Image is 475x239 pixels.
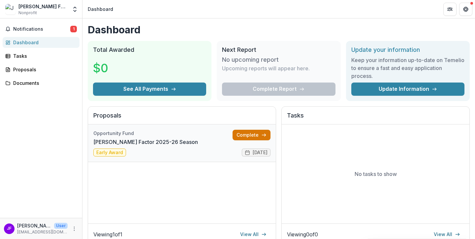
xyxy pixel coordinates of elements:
[93,83,206,96] button: See All Payments
[459,3,472,16] button: Get Help
[3,64,79,75] a: Proposals
[355,170,397,178] p: No tasks to show
[3,51,79,61] a: Tasks
[3,78,79,88] a: Documents
[443,3,457,16] button: Partners
[351,83,464,96] a: Update Information
[3,37,79,48] a: Dashboard
[17,222,51,229] p: [PERSON_NAME] Factor
[93,230,122,238] p: Viewing 1 of 1
[70,26,77,32] span: 1
[85,4,116,14] nav: breadcrumb
[17,229,68,235] p: [EMAIL_ADDRESS][DOMAIN_NAME]
[222,46,335,53] h2: Next Report
[233,130,270,140] a: Complete
[13,66,74,73] div: Proposals
[351,56,464,80] h3: Keep your information up-to-date on Temelio to ensure a fast and easy application process.
[70,225,78,233] button: More
[13,26,70,32] span: Notifications
[54,223,68,229] p: User
[88,6,113,13] div: Dashboard
[93,112,270,124] h2: Proposals
[222,56,279,63] h3: No upcoming report
[13,39,74,46] div: Dashboard
[18,3,68,10] div: [PERSON_NAME] Factor
[13,52,74,59] div: Tasks
[7,226,12,231] div: Jesse Factor
[287,112,464,124] h2: Tasks
[3,24,79,34] button: Notifications1
[93,138,198,146] a: [PERSON_NAME] Factor 2025-26 Season
[93,46,206,53] h2: Total Awarded
[88,24,470,36] h1: Dashboard
[222,64,310,72] p: Upcoming reports will appear here.
[287,230,318,238] p: Viewing 0 of 0
[13,80,74,86] div: Documents
[18,10,37,16] span: Nonprofit
[5,4,16,15] img: Jesse Factor
[70,3,79,16] button: Open entity switcher
[93,59,142,77] h3: $0
[351,46,464,53] h2: Update your information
